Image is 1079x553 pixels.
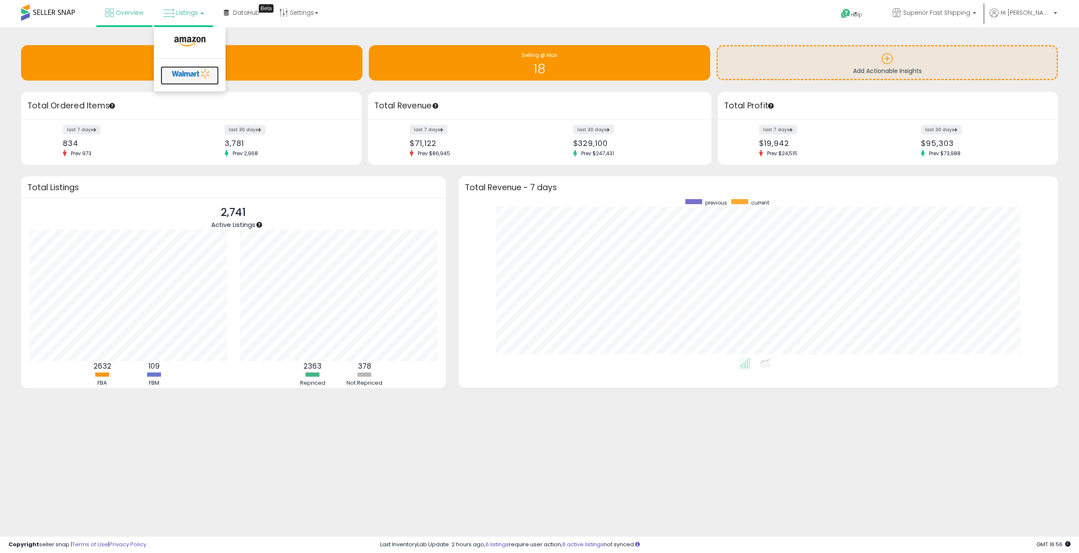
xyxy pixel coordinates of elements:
span: Prev: 2,968 [228,150,262,157]
label: last 30 days [921,125,962,135]
span: Help [851,11,862,18]
span: Listings [176,8,198,17]
div: $19,942 [759,139,881,148]
b: 2632 [94,361,111,371]
span: Superior Fast Shipping [903,8,970,17]
label: last 30 days [225,125,266,135]
div: Tooltip anchor [432,102,439,110]
div: Tooltip anchor [255,221,263,229]
span: DataHub [233,8,260,17]
h3: Total Profit [724,100,1052,112]
span: Prev: 973 [67,150,96,157]
span: previous [705,199,727,206]
h3: Total Ordered Items [27,100,355,112]
div: FBA [77,379,128,387]
b: 378 [358,361,371,371]
span: Active Listings [211,220,255,229]
h3: Total Listings [27,184,440,191]
div: Tooltip anchor [108,102,116,110]
div: Tooltip anchor [767,102,775,110]
span: Prev: $86,945 [413,150,454,157]
div: FBM [129,379,180,387]
div: Tooltip anchor [259,4,274,13]
a: Selling @ Max 18 [369,45,710,81]
span: current [751,199,769,206]
b: 109 [148,361,160,371]
div: $71,122 [410,139,533,148]
label: last 30 days [573,125,614,135]
label: last 7 days [63,125,101,135]
span: Add Actionable Insights [853,67,922,75]
div: $95,303 [921,139,1043,148]
h3: Total Revenue - 7 days [465,184,1052,191]
a: Help [834,2,879,27]
h1: 18 [373,62,706,76]
a: Add Actionable Insights [718,46,1057,79]
span: Prev: $73,988 [925,150,965,157]
a: Hi [PERSON_NAME] [990,8,1057,27]
h1: 167 [25,62,358,76]
div: 834 [63,139,185,148]
b: 2363 [303,361,322,371]
div: Repriced [287,379,338,387]
span: Overview [116,8,143,17]
span: Prev: $247,431 [577,150,618,157]
div: 3,781 [225,139,347,148]
div: $329,100 [573,139,697,148]
h3: Total Revenue [374,100,705,112]
label: last 7 days [759,125,797,135]
label: last 7 days [410,125,448,135]
a: Inventory Age 167 [21,45,362,81]
div: Not Repriced [339,379,390,387]
span: Prev: $24,515 [763,150,802,157]
span: Selling @ Max [522,51,557,59]
span: Hi [PERSON_NAME] [1001,8,1051,17]
p: 2,741 [211,205,255,221]
i: Get Help [840,8,851,19]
